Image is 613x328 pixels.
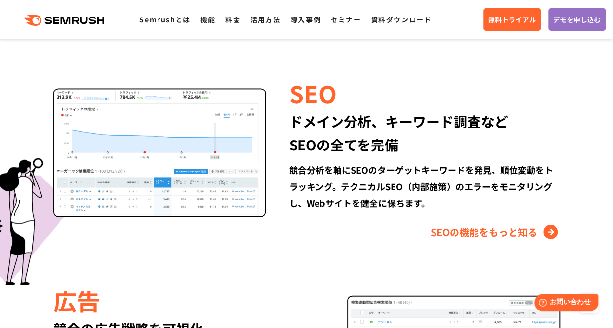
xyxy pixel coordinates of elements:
[289,76,560,109] div: SEO
[526,290,602,317] iframe: Help widget launcher
[331,15,361,24] a: セミナー
[431,224,560,239] a: SEOの機能をもっと知る
[289,109,560,156] div: ドメイン分析、キーワード調査など SEOの全てを完備
[553,14,601,25] span: デモを申し込む
[371,15,432,24] a: 資料ダウンロード
[289,161,560,211] div: 競合分析を軸にSEOのターゲットキーワードを発見、順位変動をトラッキング。テクニカルSEO（内部施策）のエラーをモニタリングし、Webサイトを健全に保ちます。
[250,15,280,24] a: 活用方法
[291,15,321,24] a: 導入事例
[483,8,541,31] a: 無料トライアル
[139,15,190,24] a: Semrushとは
[53,283,324,316] div: 広告
[225,15,240,24] a: 料金
[548,8,606,31] a: デモを申し込む
[200,15,216,24] a: 機能
[488,14,536,25] span: 無料トライアル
